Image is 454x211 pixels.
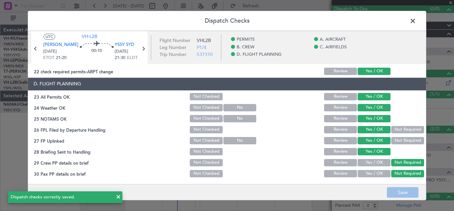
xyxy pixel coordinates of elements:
button: Yes / OK [358,148,391,155]
button: Review [324,159,357,166]
button: Yes / OK [358,126,391,133]
span: C. AIRFIELDS [320,44,347,51]
button: Review [324,93,357,100]
button: Not Required [391,137,424,144]
div: Dispatch checks correctly saved. [11,194,112,201]
button: Yes / OK [358,93,391,100]
span: A. AIRCRAFT [320,37,346,43]
button: Yes / OK [358,137,391,144]
button: Yes / OK [358,159,391,166]
button: Review [324,137,357,144]
button: Not Required [391,159,424,166]
button: Yes / OK [358,170,391,177]
header: Dispatch Checks [28,11,426,31]
button: Yes / OK [358,68,391,75]
button: Yes / OK [358,104,391,111]
button: Review [324,104,357,111]
button: Review [324,148,357,155]
button: Review [324,170,357,177]
button: Yes / OK [358,115,391,122]
button: Review [324,126,357,133]
button: Review [324,115,357,122]
button: Not Required [391,170,424,177]
button: Review [324,68,357,75]
button: Not Required [391,126,424,133]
